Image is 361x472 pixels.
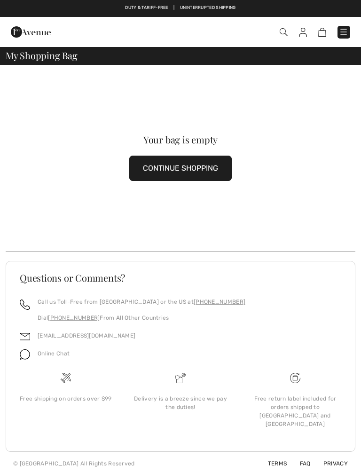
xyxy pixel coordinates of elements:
[245,394,345,428] div: Free return label included for orders shipped to [GEOGRAPHIC_DATA] and [GEOGRAPHIC_DATA]
[11,23,51,41] img: 1ère Avenue
[257,460,287,467] a: Terms
[131,394,230,411] div: Delivery is a breeze since we pay the duties!
[48,315,100,321] a: [PHONE_NUMBER]
[299,28,307,37] img: My Info
[13,459,135,468] div: © [GEOGRAPHIC_DATA] All Rights Reserved
[175,373,186,383] img: Delivery is a breeze since we pay the duties!
[11,28,51,36] a: 1ère Avenue
[312,460,348,467] a: Privacy
[38,298,245,306] p: Call us Toll-Free from [GEOGRAPHIC_DATA] or the US at
[16,394,116,403] div: Free shipping on orders over $99
[280,28,288,36] img: Search
[38,350,70,357] span: Online Chat
[20,299,30,310] img: call
[289,460,311,467] a: FAQ
[194,299,245,305] a: [PHONE_NUMBER]
[20,331,30,342] img: email
[20,273,341,283] h3: Questions or Comments?
[38,314,245,322] p: Dial From All Other Countries
[129,156,232,181] button: CONTINUE SHOPPING
[339,27,348,37] img: Menu
[38,332,135,339] a: [EMAIL_ADDRESS][DOMAIN_NAME]
[318,28,326,37] img: Shopping Bag
[6,51,78,60] span: My Shopping Bag
[61,373,71,383] img: Free shipping on orders over $99
[20,349,30,360] img: chat
[23,135,338,144] div: Your bag is empty
[290,373,300,383] img: Free shipping on orders over $99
